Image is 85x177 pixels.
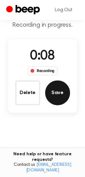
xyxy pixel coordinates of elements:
[30,50,55,63] span: 0:08
[6,4,41,16] a: Beep
[49,2,79,17] a: Log Out
[5,21,80,29] p: Recording in progress.
[45,80,70,105] button: Save Audio Record
[15,80,40,105] button: Delete Audio Record
[27,66,58,75] div: Recording
[26,163,71,173] a: [EMAIL_ADDRESS][DOMAIN_NAME]
[4,162,81,173] span: Contact us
